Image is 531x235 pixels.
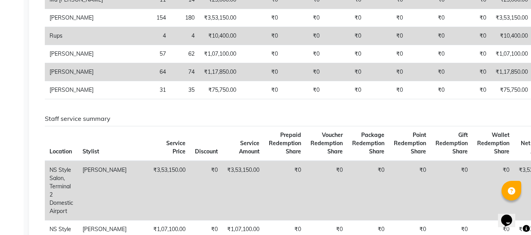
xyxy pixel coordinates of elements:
td: 35 [171,81,199,99]
span: Wallet Redemption Share [477,131,509,155]
span: Package Redemption Share [352,131,384,155]
span: Service Amount [239,140,259,155]
td: 180 [171,9,199,27]
td: [PERSON_NAME] [45,81,116,99]
td: 31 [116,81,171,99]
span: Stylist [83,148,99,155]
td: 57 [116,45,171,63]
td: 4 [116,27,171,45]
span: Service Price [166,140,186,155]
iframe: chat widget [498,204,523,227]
td: ₹0 [324,63,366,81]
td: ₹0 [408,45,449,63]
td: ₹0 [283,45,324,63]
td: NS Style Salon, Terminal 2 Domestic Airport [45,161,78,220]
td: ₹0 [472,161,514,220]
h6: Staff service summary [45,115,514,122]
td: ₹0 [408,63,449,81]
td: ₹0 [408,9,449,27]
td: 62 [171,45,199,63]
td: ₹10,400.00 [199,27,241,45]
td: ₹0 [366,27,408,45]
td: 74 [171,63,199,81]
td: ₹0 [449,81,491,99]
td: ₹0 [366,63,408,81]
td: ₹0 [366,9,408,27]
td: ₹0 [283,81,324,99]
td: ₹0 [408,81,449,99]
td: ₹0 [324,9,366,27]
td: ₹0 [241,81,283,99]
td: ₹0 [449,9,491,27]
td: ₹75,750.00 [199,81,241,99]
td: ₹0 [283,27,324,45]
td: [PERSON_NAME] [45,9,116,27]
td: [PERSON_NAME] [78,161,149,220]
td: ₹0 [283,9,324,27]
td: ₹0 [449,63,491,81]
td: ₹0 [389,161,431,220]
td: ₹0 [241,45,283,63]
td: ₹0 [324,81,366,99]
span: Point Redemption Share [394,131,426,155]
td: ₹0 [283,63,324,81]
span: Gift Redemption Share [435,131,468,155]
td: ₹3,53,150.00 [199,9,241,27]
td: ₹0 [449,45,491,63]
td: ₹1,07,100.00 [199,45,241,63]
td: ₹0 [241,27,283,45]
td: ₹0 [449,27,491,45]
td: ₹0 [347,161,389,220]
td: ₹0 [366,81,408,99]
span: Voucher Redemption Share [311,131,343,155]
td: 154 [116,9,171,27]
td: ₹0 [190,161,222,220]
td: ₹0 [324,45,366,63]
td: ₹0 [241,9,283,27]
td: ₹0 [306,161,347,220]
td: [PERSON_NAME] [45,63,116,81]
td: ₹1,17,850.00 [199,63,241,81]
td: 4 [171,27,199,45]
td: ₹0 [241,63,283,81]
td: ₹0 [264,161,306,220]
td: 64 [116,63,171,81]
td: [PERSON_NAME] [45,45,116,63]
td: ₹0 [431,161,472,220]
td: ₹3,53,150.00 [222,161,264,220]
span: Location [50,148,72,155]
td: ₹0 [366,45,408,63]
td: ₹0 [408,27,449,45]
td: ₹0 [324,27,366,45]
td: ₹3,53,150.00 [149,161,190,220]
span: Discount [195,148,218,155]
td: Rups [45,27,116,45]
span: Prepaid Redemption Share [269,131,301,155]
